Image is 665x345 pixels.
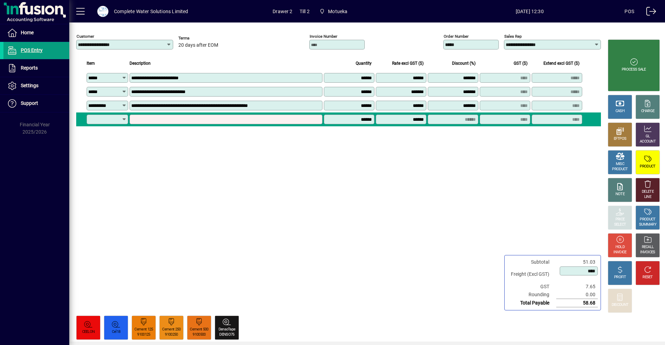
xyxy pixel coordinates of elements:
span: Support [21,100,38,106]
div: 9100250 [165,332,178,337]
span: 20 days after EOM [178,43,218,48]
div: CEELON [82,329,95,335]
span: Extend excl GST ($) [543,60,579,67]
div: DensoTape [219,327,236,332]
a: Settings [3,77,69,94]
div: PRODUCT [640,164,655,169]
span: Drawer 2 [273,6,292,17]
span: Home [21,30,34,35]
div: PRICE [615,217,625,222]
td: 0.00 [556,291,598,299]
div: DELETE [642,189,654,194]
span: GST ($) [514,60,527,67]
td: Rounding [507,291,556,299]
div: EFTPOS [614,136,627,142]
a: Support [3,95,69,112]
div: MISC [616,162,624,167]
div: RECALL [642,245,654,250]
span: POS Entry [21,47,43,53]
div: 9100500 [193,332,205,337]
td: 7.65 [556,283,598,291]
mat-label: Order number [444,34,469,39]
div: Cement 250 [162,327,180,332]
mat-label: Invoice number [310,34,337,39]
td: Subtotal [507,258,556,266]
span: Motueka [317,5,351,18]
a: Home [3,24,69,42]
span: Rate excl GST ($) [392,60,424,67]
span: Till 2 [300,6,310,17]
a: Reports [3,60,69,77]
div: Complete Water Solutions Limited [114,6,188,17]
a: Logout [641,1,656,24]
div: HOLD [615,245,624,250]
div: Cel18 [112,329,121,335]
span: Reports [21,65,38,71]
button: Profile [92,5,114,18]
span: Description [130,60,151,67]
div: INVOICES [640,250,655,255]
td: GST [507,283,556,291]
span: Discount (%) [452,60,476,67]
td: 51.03 [556,258,598,266]
td: Freight (Excl GST) [507,266,556,283]
div: Cement 125 [134,327,153,332]
div: RESET [642,275,653,280]
span: Terms [178,36,220,40]
div: ACCOUNT [640,139,656,144]
span: Motueka [328,6,347,17]
span: [DATE] 12:30 [435,6,624,17]
td: 58.68 [556,299,598,307]
div: GL [646,134,650,139]
span: Item [87,60,95,67]
div: DENSO75 [219,332,234,337]
div: DISCOUNT [612,302,628,308]
div: NOTE [615,192,624,197]
div: INVOICE [613,250,626,255]
mat-label: Customer [77,34,94,39]
div: CHARGE [641,109,655,114]
div: SUMMARY [639,222,656,227]
span: Quantity [356,60,372,67]
div: CASH [615,109,624,114]
div: POS [624,6,634,17]
div: PROFIT [614,275,626,280]
div: PRODUCT [640,217,655,222]
span: Settings [21,83,38,88]
div: 9100125 [137,332,150,337]
td: Total Payable [507,299,556,307]
div: SELECT [614,222,626,227]
mat-label: Sales rep [504,34,522,39]
div: Cement 500 [190,327,208,332]
div: PROCESS SALE [622,67,646,72]
div: LINE [644,194,651,200]
div: PRODUCT [612,167,628,172]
